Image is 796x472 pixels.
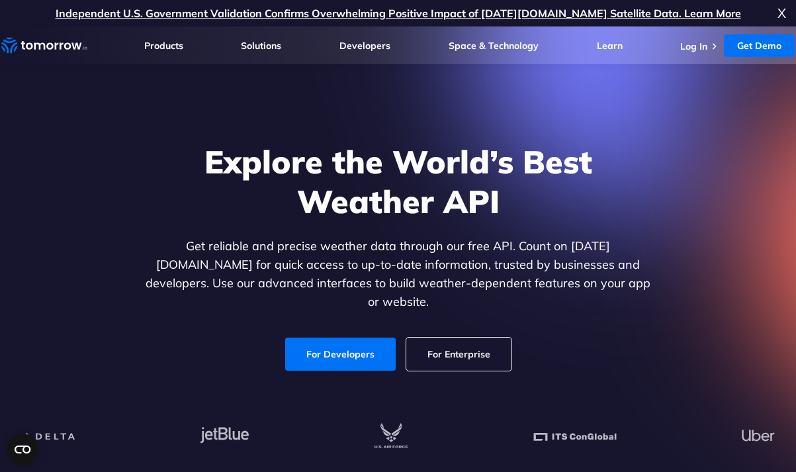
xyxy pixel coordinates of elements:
a: Independent U.S. Government Validation Confirms Overwhelming Positive Impact of [DATE][DOMAIN_NAM... [56,7,741,20]
a: Space & Technology [449,40,539,52]
a: For Enterprise [406,338,511,371]
button: Open CMP widget [7,434,38,465]
a: For Developers [285,338,396,371]
a: Log In [680,40,707,52]
a: Learn [597,40,623,52]
a: Solutions [241,40,281,52]
a: Home link [1,36,87,56]
a: Get Demo [724,34,795,57]
p: Get reliable and precise weather data through our free API. Count on [DATE][DOMAIN_NAME] for quic... [143,237,654,311]
h1: Explore the World’s Best Weather API [143,142,654,221]
a: Developers [339,40,390,52]
a: Products [144,40,183,52]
